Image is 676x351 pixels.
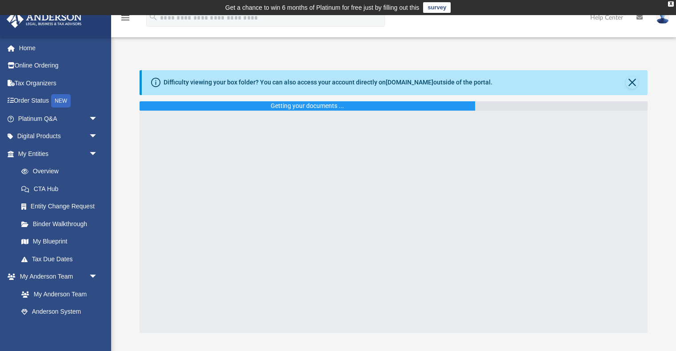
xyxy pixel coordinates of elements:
[12,233,107,251] a: My Blueprint
[423,2,451,13] a: survey
[89,110,107,128] span: arrow_drop_down
[89,145,107,163] span: arrow_drop_down
[386,79,433,86] a: [DOMAIN_NAME]
[164,78,492,87] div: Difficulty viewing your box folder? You can also access your account directly on outside of the p...
[6,39,111,57] a: Home
[12,180,111,198] a: CTA Hub
[148,12,158,22] i: search
[12,250,111,268] a: Tax Due Dates
[89,128,107,146] span: arrow_drop_down
[626,76,638,89] button: Close
[6,57,111,75] a: Online Ordering
[12,163,111,180] a: Overview
[12,303,107,321] a: Anderson System
[6,145,111,163] a: My Entitiesarrow_drop_down
[6,92,111,110] a: Order StatusNEW
[6,74,111,92] a: Tax Organizers
[12,215,111,233] a: Binder Walkthrough
[120,12,131,23] i: menu
[51,94,71,108] div: NEW
[120,17,131,23] a: menu
[6,268,107,286] a: My Anderson Teamarrow_drop_down
[6,110,111,128] a: Platinum Q&Aarrow_drop_down
[656,11,669,24] img: User Pic
[4,11,84,28] img: Anderson Advisors Platinum Portal
[6,128,111,145] a: Digital Productsarrow_drop_down
[12,198,111,215] a: Entity Change Request
[271,101,344,111] div: Getting your documents ...
[89,268,107,286] span: arrow_drop_down
[668,1,674,7] div: close
[225,2,420,13] div: Get a chance to win 6 months of Platinum for free just by filling out this
[12,285,102,303] a: My Anderson Team
[12,320,107,338] a: Client Referrals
